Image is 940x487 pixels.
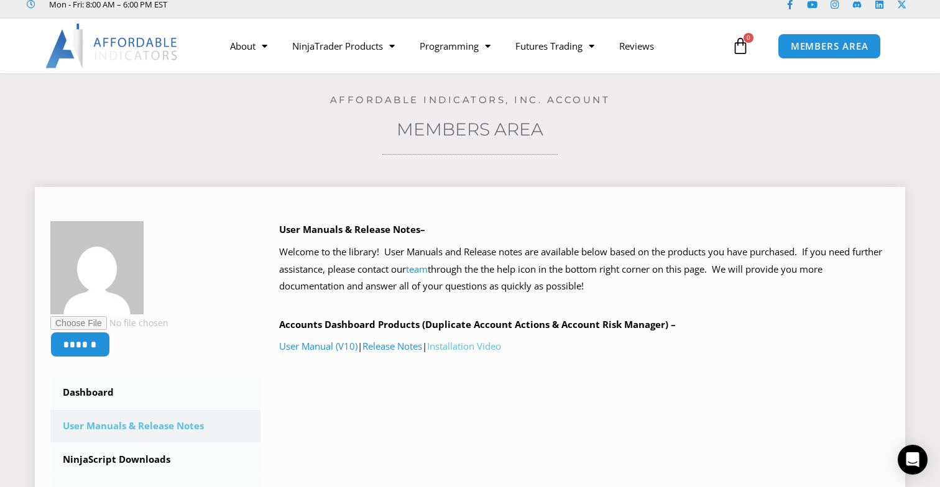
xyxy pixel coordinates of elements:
[406,263,428,275] a: team
[791,42,869,51] span: MEMBERS AREA
[45,24,179,68] img: LogoAI | Affordable Indicators – NinjaTrader
[50,444,260,476] a: NinjaScript Downloads
[50,376,260,409] a: Dashboard
[279,243,890,296] p: Welcome to the library! User Manuals and Release notes are available below based on the products ...
[50,410,260,442] a: User Manuals & Release Notes
[778,34,882,59] a: MEMBERS AREA
[279,223,425,235] b: User Manuals & Release Notes–
[218,32,729,60] nav: Menu
[898,445,928,475] div: Open Intercom Messenger
[279,340,357,352] a: User Manual (V10)
[218,32,280,60] a: About
[427,340,501,352] a: Installation Video
[279,338,890,355] p: | |
[503,32,607,60] a: Futures Trading
[744,33,753,43] span: 0
[607,32,666,60] a: Reviews
[279,318,676,330] b: Accounts Dashboard Products (Duplicate Account Actions & Account Risk Manager) –
[713,28,768,64] a: 0
[397,119,543,140] a: Members Area
[50,221,144,314] img: a3723c161f95b9a4f9cc3c42345306a32b3f08b6bc9b4455c0d9b63c2ddb612b
[407,32,503,60] a: Programming
[330,94,611,106] a: Affordable Indicators, Inc. Account
[362,340,422,352] a: Release Notes
[280,32,407,60] a: NinjaTrader Products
